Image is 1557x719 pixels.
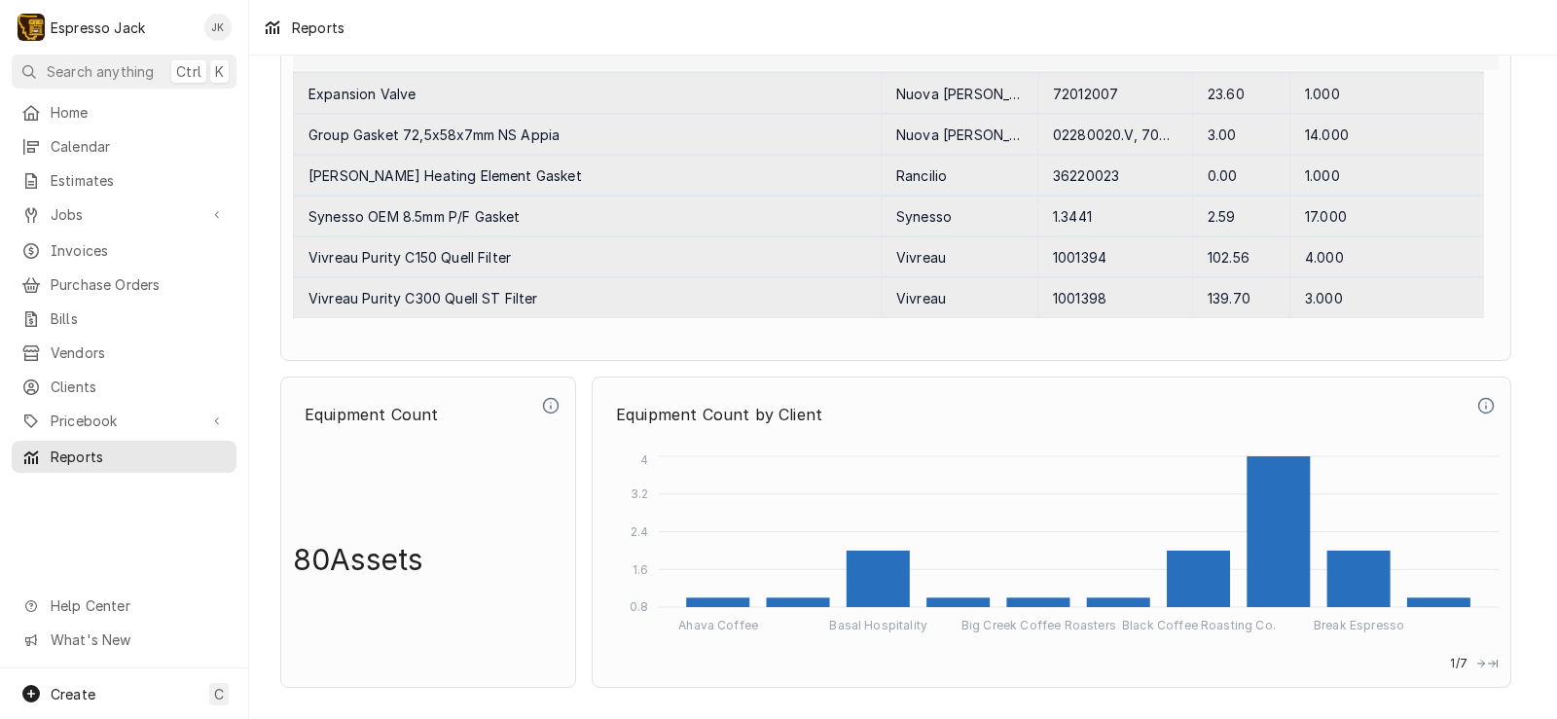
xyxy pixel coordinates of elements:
tspan: Basal Hospitality [829,618,927,632]
tspan: Big Creek Coffee Roasters [961,618,1116,632]
p: Equipment Count [293,393,538,436]
div: 3.000 [1289,277,1517,318]
button: Search anythingCtrlK [12,54,236,89]
div: 3.00 [1192,114,1289,155]
div: Synesso OEM 8.5mm P/F Gasket [293,196,881,236]
span: Purchase Orders [51,274,227,295]
tspan: 1.6 [633,562,648,577]
div: 36220023 [1037,155,1192,196]
div: Vivreau [881,236,1037,277]
span: C [214,684,224,704]
span: Ctrl [176,61,201,82]
div: Vivreau [881,277,1037,318]
span: Create [51,686,95,702]
div: 72012007 [1037,73,1192,114]
div: 0.00 [1192,155,1289,196]
div: 1.000 [1289,73,1517,114]
a: Estimates [12,164,236,197]
span: K [215,61,224,82]
div: Nuova [PERSON_NAME] [881,114,1037,155]
div: [PERSON_NAME] Heating Element Gasket [293,155,881,196]
div: 23.60 [1192,73,1289,114]
div: 1.000 [1289,155,1517,196]
tspan: 0.8 [630,599,648,614]
a: Bills [12,303,236,335]
div: Espresso Jack [51,18,145,38]
a: Reports [12,441,236,473]
a: Calendar [12,130,236,162]
span: Bills [51,308,227,329]
div: 14.000 [1289,114,1517,155]
a: Go to Jobs [12,198,236,231]
p: 80 Assets [293,444,422,675]
span: Reports [51,447,227,467]
div: 1.3441 [1037,196,1192,236]
tspan: 3.2 [631,486,648,501]
div: Group Gasket 72,5x58x7mm NS Appia [293,114,881,155]
a: Vendors [12,337,236,369]
div: Espresso Jack's Avatar [18,14,45,41]
span: Vendors [51,342,227,363]
span: Pricebook [51,411,198,431]
div: 1001398 [1037,277,1192,318]
span: What's New [51,629,225,650]
div: Vivreau Purity C300 Quell ST Filter [293,277,881,318]
a: Go to What's New [12,624,236,656]
div: 1001394 [1037,236,1192,277]
tspan: Break Espresso [1314,618,1404,632]
span: Search anything [47,61,154,82]
span: Help Center [51,595,225,616]
p: Equipment Count by Client [604,393,1473,436]
div: JK [204,14,232,41]
div: Synesso [881,196,1037,236]
div: 139.70 [1192,277,1289,318]
div: 02280020.V, 703407 [1037,114,1192,155]
div: Expansion Valve [293,73,881,114]
div: 4.000 [1289,236,1517,277]
div: 102.56 [1192,236,1289,277]
div: Rancilio [881,155,1037,196]
tspan: Ahava Coffee [678,618,758,632]
div: Jack Kehoe's Avatar [204,14,232,41]
a: Go to Pricebook [12,405,236,437]
div: Vivreau Purity C150 Quell Filter [293,236,881,277]
tspan: 2.4 [631,524,648,539]
tspan: Black Coffee Roasting Co. [1122,618,1276,632]
div: E [18,14,45,41]
span: Estimates [51,170,227,191]
a: Clients [12,371,236,403]
a: Invoices [12,234,236,267]
a: Purchase Orders [12,269,236,301]
a: Home [12,96,236,128]
span: Clients [51,377,227,397]
div: Nuova [PERSON_NAME] [881,73,1037,114]
span: Calendar [51,136,227,157]
div: 17.000 [1289,196,1517,236]
p: 1 / 7 [1442,656,1475,671]
span: Jobs [51,204,198,225]
span: Invoices [51,240,227,261]
div: 2.59 [1192,196,1289,236]
a: Go to Help Center [12,590,236,622]
span: Home [51,102,227,123]
tspan: 4 [640,452,648,467]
